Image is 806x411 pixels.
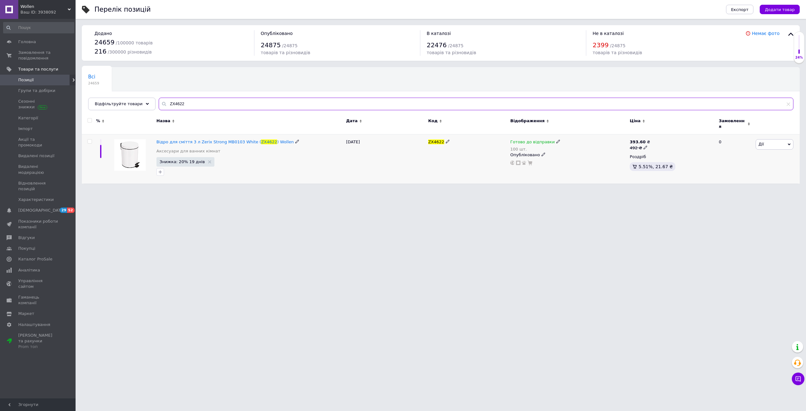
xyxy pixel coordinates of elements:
span: Управління сайтом [18,278,58,289]
span: ZX4622 [428,140,444,144]
span: Додати товар [765,7,795,12]
span: Wollen [20,4,68,9]
span: ) Wollen [277,140,294,144]
span: [DEMOGRAPHIC_DATA] [18,208,65,213]
span: Імпорт [18,126,33,132]
span: 24659 [88,81,99,86]
span: Замовлення та повідомлення [18,50,58,61]
button: Додати товар [760,5,800,14]
span: Головна [18,39,36,45]
span: товарів та різновидів [593,50,642,55]
span: / 24875 [282,43,298,48]
span: Товари та послуги [18,66,58,72]
div: Prom топ [18,344,58,350]
span: % [96,118,100,124]
span: Показники роботи компанії [18,219,58,230]
span: Аналітика [18,267,40,273]
span: Ціна [630,118,640,124]
span: Сезонні знижки [18,99,58,110]
span: / 24875 [610,43,625,48]
span: Дата [346,118,358,124]
button: Експорт [726,5,754,14]
span: 24875 [261,41,281,49]
span: Не в каталозі [593,31,624,36]
span: Налаштування [18,322,50,328]
span: Акції та промокоди [18,137,58,148]
span: Дії [758,142,764,146]
input: Пошук по назві позиції, артикулу і пошуковим запитам [159,98,793,110]
span: Категорії [18,115,38,121]
span: ZX4622 [261,140,277,144]
div: Перелік позицій [94,6,151,13]
b: 393.60 [630,140,645,144]
span: Код [428,118,438,124]
img: Відро для сміття 3 л Zerix Strong MB0103 White (ZX4622) Wollen [114,139,146,171]
span: 29 [60,208,67,213]
input: Пошук [3,22,74,33]
span: 5.51%, 21.67 ₴ [639,164,673,169]
a: Відро для сміття 3 л Zerix Strong MB0103 White (ZX4622) Wollen [156,140,294,144]
span: 22476 [427,41,447,49]
span: товарів та різновидів [261,50,310,55]
span: Всі [88,74,95,80]
div: Ваш ID: 3938092 [20,9,76,15]
span: 216 [94,48,106,55]
span: Відображення [510,118,545,124]
button: Чат з покупцем [792,373,804,385]
div: 492 ₴ [630,145,650,151]
span: Опубліковано [261,31,293,36]
div: ₴ [630,139,650,145]
span: Відфільтруйте товари [95,101,143,106]
span: 24659 [94,38,115,46]
span: Відгуки [18,235,35,241]
div: Опубліковано [510,152,627,158]
span: / 300000 різновидів [108,49,152,54]
span: Видалені модерацією [18,164,58,175]
span: 52 [67,208,74,213]
span: Маркет [18,311,34,317]
span: Покупці [18,246,35,251]
span: Готово до відправки [510,140,555,146]
span: Замовлення [719,118,746,129]
span: товарів та різновидів [427,50,476,55]
span: / 24875 [448,43,463,48]
span: Видалені позиції [18,153,54,159]
span: Позиції [18,77,34,83]
a: Немає фото [752,31,780,36]
span: Гаманець компанії [18,294,58,306]
span: Каталог ProSale [18,256,52,262]
span: Відро для сміття 3 л Zerix Strong MB0103 White ( [156,140,261,144]
span: / 100000 товарів [116,40,153,45]
span: [PERSON_NAME] та рахунки [18,333,58,350]
span: Характеристики [18,197,54,203]
div: 0 [715,134,754,184]
div: 24% [794,55,804,60]
span: В каталозі [427,31,451,36]
div: [DATE] [344,134,427,184]
span: 2399 [593,41,609,49]
span: Додано [94,31,112,36]
a: Аксесуари для ванних кімнат [156,148,220,154]
div: 100 шт. [510,147,560,151]
span: Знижка: 20% 19 днів [160,160,205,164]
span: Групи та добірки [18,88,55,94]
span: Відновлення позицій [18,180,58,192]
div: Роздріб [630,154,713,160]
span: Експорт [731,7,749,12]
span: Назва [156,118,170,124]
